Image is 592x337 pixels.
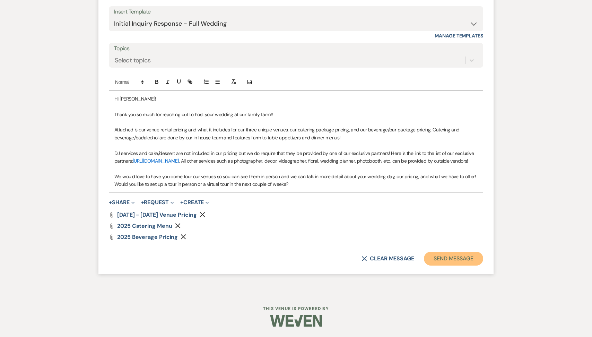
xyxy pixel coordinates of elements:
[114,149,478,165] p: DJ services and cake/dessert are not included in our pricing but we do require that they be provi...
[270,309,322,333] img: Weven Logo
[362,256,414,261] button: Clear message
[114,126,478,141] p: Attached is our venue rental pricing and what it includes for our three unique venues, our cateri...
[117,212,197,218] a: [DATE] - [DATE] Venue Pricing
[141,200,174,205] button: Request
[141,200,144,205] span: +
[117,233,178,241] span: 2025 Beverage Pricing
[117,223,172,229] a: 2025 Catering Menu
[114,7,478,17] div: Insert Template
[180,200,183,205] span: +
[117,211,197,218] span: [DATE] - [DATE] Venue Pricing
[109,200,112,205] span: +
[115,55,151,65] div: Select topics
[117,222,172,230] span: 2025 Catering Menu
[435,33,483,39] a: Manage Templates
[424,252,483,266] button: Send Message
[109,200,135,205] button: Share
[133,158,179,164] a: [URL][DOMAIN_NAME]
[114,111,478,118] p: Thank you so much for reaching out to host your wedding at our family farm!!
[114,44,478,54] label: Topics
[180,200,209,205] button: Create
[117,234,178,240] a: 2025 Beverage Pricing
[114,95,478,103] p: Hi [PERSON_NAME]!
[114,173,478,188] p: We would love to have you come tour our venues so you can see them in person and we can talk in m...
